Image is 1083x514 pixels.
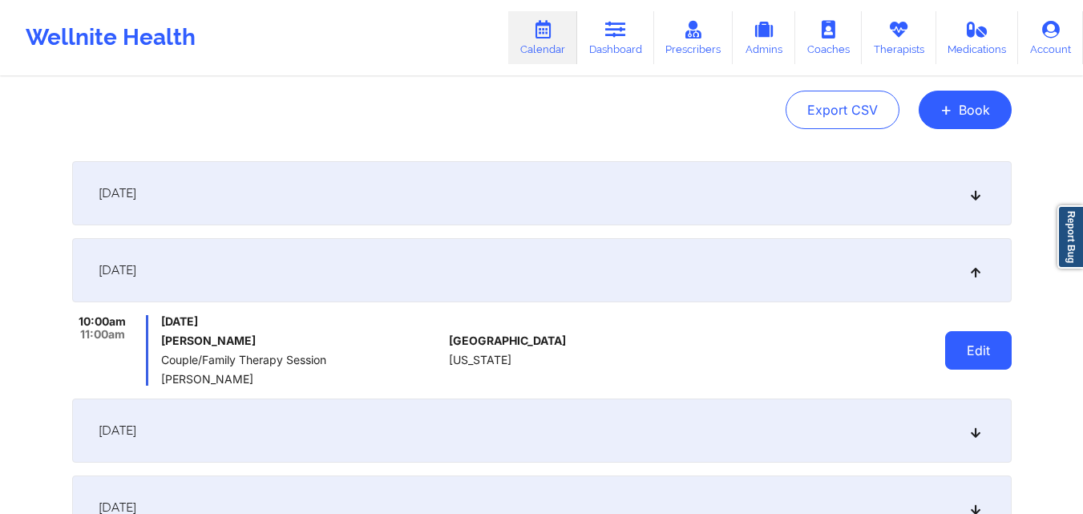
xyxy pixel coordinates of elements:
[449,354,511,366] span: [US_STATE]
[795,11,862,64] a: Coaches
[161,354,442,366] span: Couple/Family Therapy Session
[1018,11,1083,64] a: Account
[161,334,442,347] h6: [PERSON_NAME]
[940,105,952,114] span: +
[577,11,654,64] a: Dashboard
[786,91,899,129] button: Export CSV
[733,11,795,64] a: Admins
[862,11,936,64] a: Therapists
[945,331,1012,370] button: Edit
[449,334,566,347] span: [GEOGRAPHIC_DATA]
[161,373,442,386] span: [PERSON_NAME]
[79,315,126,328] span: 10:00am
[99,423,136,439] span: [DATE]
[80,328,125,341] span: 11:00am
[919,91,1012,129] button: +Book
[508,11,577,64] a: Calendar
[654,11,733,64] a: Prescribers
[1057,205,1083,269] a: Report Bug
[99,185,136,201] span: [DATE]
[161,315,442,328] span: [DATE]
[99,262,136,278] span: [DATE]
[936,11,1019,64] a: Medications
